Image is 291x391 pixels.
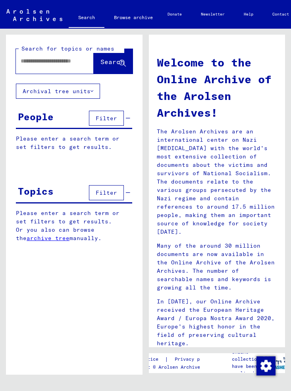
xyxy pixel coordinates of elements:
[125,364,223,371] p: Copyright © Arolsen Archives, 2021
[191,5,234,24] a: Newsletter
[6,9,62,21] img: Arolsen_neg.svg
[256,356,276,375] img: Change consent
[96,189,117,196] span: Filter
[94,49,133,74] button: Search
[16,135,132,151] p: Please enter a search term or set filters to get results.
[89,111,124,126] button: Filter
[168,355,223,364] a: Privacy policy
[21,45,114,52] mat-label: Search for topics or names
[16,84,100,99] button: Archival tree units
[16,209,133,242] p: Please enter a search term or set filters to get results. Or you also can browse the manually.
[157,297,278,348] p: In [DATE], our Online Archive received the European Heritage Award / Europa Nostra Award 2020, Eu...
[158,5,191,24] a: Donate
[89,185,124,200] button: Filter
[100,58,124,66] span: Search
[157,127,278,236] p: The Arolsen Archives are an international center on Nazi [MEDICAL_DATA] with the world’s most ext...
[69,8,104,29] a: Search
[18,109,54,124] div: People
[234,5,263,24] a: Help
[125,355,223,364] div: |
[96,115,117,122] span: Filter
[157,54,278,121] h1: Welcome to the Online Archive of the Arolsen Archives!
[157,242,278,292] p: Many of the around 30 million documents are now available in the Online Archive of the Arolsen Ar...
[104,8,162,27] a: Browse archive
[27,235,69,242] a: archive tree
[18,184,54,198] div: Topics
